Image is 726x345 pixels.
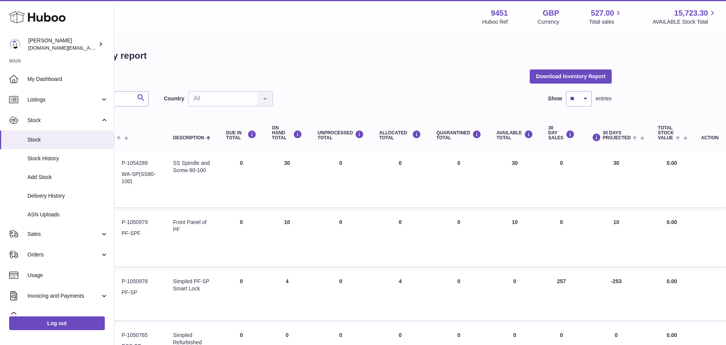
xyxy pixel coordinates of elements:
td: 0 [310,211,372,266]
span: 0.00 [667,278,677,284]
td: 30 [264,152,310,207]
dd: PF-SPF [122,230,158,244]
span: Delivery History [27,192,108,200]
td: 30 [489,152,541,207]
span: 0 [457,160,460,166]
td: 0 [372,152,429,207]
td: -253 [582,270,651,320]
button: Download Inventory Report [530,69,612,83]
span: Sales [27,231,100,238]
td: 0 [372,211,429,266]
div: QUARANTINED Total [436,130,481,140]
span: ASN Uploads [27,211,108,218]
span: 0.00 [667,332,677,338]
span: Stock [27,136,108,143]
h1: My Huboo - Inventory report [24,50,612,62]
span: Usage [27,272,108,279]
dd: P-1050979 [122,219,158,226]
div: Simpled PF-SP Smart Lock [173,278,211,292]
td: 0 [218,152,264,207]
span: Invoicing and Payments [27,292,100,300]
div: ALLOCATED Total [379,130,421,140]
td: 4 [264,270,310,320]
td: 30 [582,152,651,207]
span: AVAILABLE Stock Total [652,18,717,26]
div: [PERSON_NAME] [28,37,97,52]
span: Listings [27,96,100,103]
span: Cases [27,313,108,320]
span: Stock [27,117,100,124]
td: 10 [264,211,310,266]
div: SS Spindle and Screw 80-100 [173,160,211,174]
span: 0 [457,278,460,284]
strong: 9451 [491,8,508,18]
div: Currency [538,18,559,26]
dd: WA-SP(SS80-100) [122,171,158,185]
span: entries [596,95,612,102]
td: 0 [489,270,541,320]
span: 0.00 [667,219,677,225]
strong: GBP [543,8,559,18]
span: Orders [27,251,100,258]
dd: P-1050765 [122,332,158,339]
dd: PF-SP [122,289,158,303]
td: 10 [582,211,651,266]
span: 15,723.30 [674,8,708,18]
span: Stock History [27,155,108,162]
span: Total stock value [658,126,674,141]
div: DUE IN TOTAL [226,130,256,140]
div: Huboo Ref [482,18,508,26]
td: 257 [541,270,582,320]
div: AVAILABLE Total [497,130,533,140]
td: 10 [489,211,541,266]
td: 0 [310,152,372,207]
a: 527.00 Total sales [589,8,623,26]
td: 0 [541,211,582,266]
span: [DOMAIN_NAME][EMAIL_ADDRESS][DOMAIN_NAME] [28,45,152,51]
div: Front Panel of PF [173,219,211,233]
td: 4 [372,270,429,320]
span: 30 DAYS PROJECTED [603,131,631,140]
span: Add Stock [27,174,108,181]
div: 30 DAY SALES [548,126,575,141]
div: UNPROCESSED Total [317,130,364,140]
div: ON HAND Total [272,126,302,141]
span: 0 [457,219,460,225]
label: Show [548,95,562,102]
span: 527.00 [591,8,614,18]
td: 0 [218,270,264,320]
label: Country [164,95,184,102]
span: Total sales [589,18,623,26]
td: 0 [541,152,582,207]
span: 0.00 [667,160,677,166]
a: 15,723.30 AVAILABLE Stock Total [652,8,717,26]
a: Log out [9,316,105,330]
div: Action [701,135,718,140]
img: amir.ch@gmail.com [9,39,21,50]
span: 0 [457,332,460,338]
dd: P-1050978 [122,278,158,285]
td: 0 [218,211,264,266]
dd: P-1054289 [122,160,158,167]
span: Description [173,135,204,140]
span: My Dashboard [27,76,108,83]
td: 0 [310,270,372,320]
